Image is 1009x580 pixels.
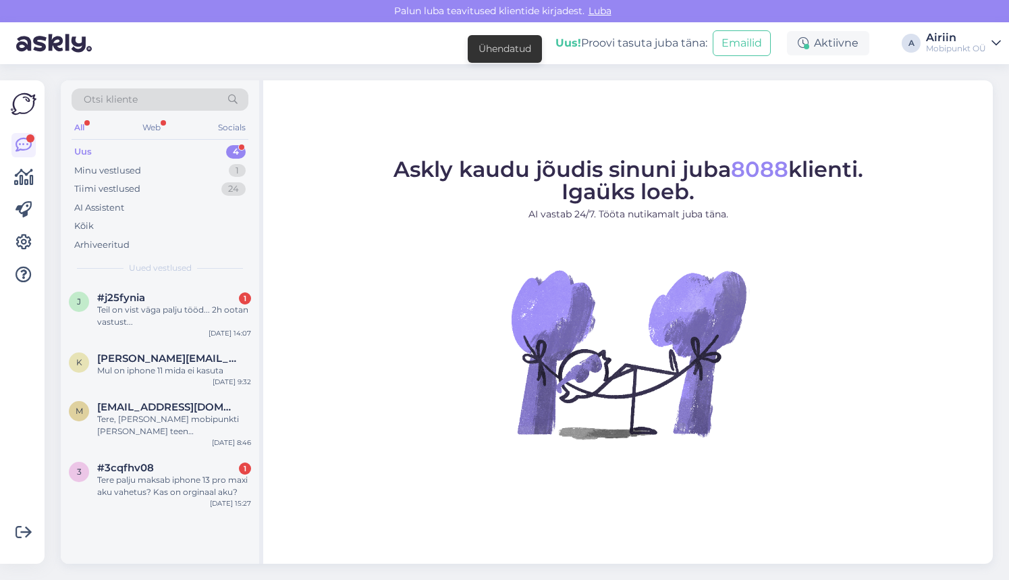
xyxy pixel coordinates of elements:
[74,145,92,159] div: Uus
[97,292,145,304] span: #j25fynia
[84,93,138,107] span: Otsi kliente
[239,463,251,475] div: 1
[74,238,130,252] div: Arhiveeritud
[74,219,94,233] div: Kõik
[97,365,251,377] div: Mul on iphone 11 mida ei kasuta
[77,296,81,307] span: j
[555,36,581,49] b: Uus!
[226,145,246,159] div: 4
[926,32,986,43] div: Airiin
[787,31,869,55] div: Aktiivne
[97,304,251,328] div: Teil on vist väga palju tööd... 2h ootan vastust...
[209,328,251,338] div: [DATE] 14:07
[76,357,82,367] span: K
[129,262,192,274] span: Uued vestlused
[926,43,986,54] div: Mobipunkt OÜ
[74,182,140,196] div: Tiimi vestlused
[221,182,246,196] div: 24
[713,30,771,56] button: Emailid
[393,156,863,205] span: Askly kaudu jõudis sinuni juba klienti. Igaüks loeb.
[212,438,251,448] div: [DATE] 8:46
[507,232,750,475] img: No Chat active
[239,292,251,305] div: 1
[215,119,248,136] div: Socials
[140,119,163,136] div: Web
[210,498,251,508] div: [DATE] 15:27
[72,119,87,136] div: All
[74,201,124,215] div: AI Assistent
[584,5,616,17] span: Luba
[731,156,788,182] span: 8088
[97,462,154,474] span: #3cqfhv08
[902,34,921,53] div: A
[74,164,141,178] div: Minu vestlused
[76,406,83,416] span: M
[926,32,1001,54] a: AiriinMobipunkt OÜ
[77,467,82,477] span: 3
[555,35,707,51] div: Proovi tasuta juba täna:
[97,352,238,365] span: Kristel@liiliastuudio.ee
[11,91,36,117] img: Askly Logo
[97,401,238,413] span: Mariliisle@gmail.com
[97,474,251,498] div: Tere palju maksab iphone 13 pro maxi aku vahetus? Kas on orginaal aku?
[479,42,531,56] div: Ühendatud
[229,164,246,178] div: 1
[393,207,863,221] p: AI vastab 24/7. Tööta nutikamalt juba täna.
[213,377,251,387] div: [DATE] 9:32
[97,413,251,438] div: Tere, [PERSON_NAME] mobipunkti [PERSON_NAME] teen [PERSON_NAME] ostu siis kas [PERSON_NAME] toob ...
